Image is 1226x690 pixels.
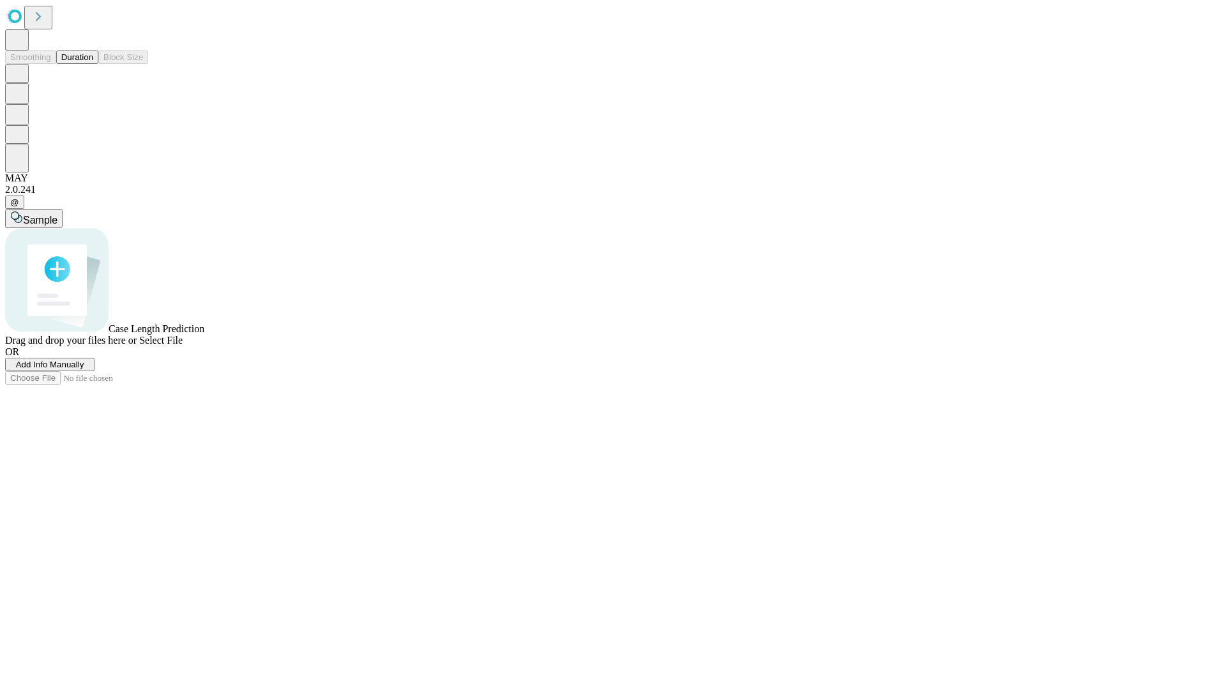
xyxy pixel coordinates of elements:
[139,335,183,346] span: Select File
[5,184,1221,195] div: 2.0.241
[5,335,137,346] span: Drag and drop your files here or
[5,172,1221,184] div: MAY
[109,323,204,334] span: Case Length Prediction
[98,50,148,64] button: Block Size
[5,50,56,64] button: Smoothing
[23,215,57,226] span: Sample
[5,195,24,209] button: @
[5,346,19,357] span: OR
[5,209,63,228] button: Sample
[10,197,19,207] span: @
[5,358,95,371] button: Add Info Manually
[56,50,98,64] button: Duration
[16,360,84,369] span: Add Info Manually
